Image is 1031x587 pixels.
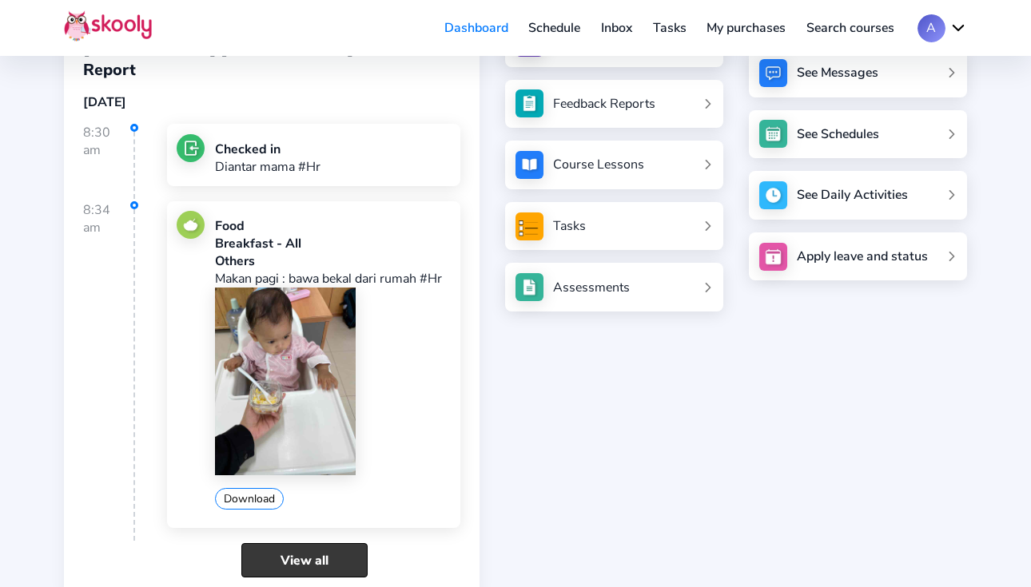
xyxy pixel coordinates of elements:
[215,270,450,288] p: Makan pagi : bawa bekal dari rumah #Hr
[215,158,320,176] p: Diantar mama #Hr
[918,14,967,42] button: Achevron down outline
[797,125,879,143] div: See Schedules
[759,243,787,271] img: apply_leave.jpg
[177,211,205,239] img: food.jpg
[759,120,787,148] img: schedule.jpg
[64,10,152,42] img: Skooly
[215,235,450,252] div: Breakfast - All
[515,273,714,301] a: Assessments
[591,15,643,41] a: Inbox
[696,15,796,41] a: My purchases
[215,288,356,475] img: 202104190533160430609203122785959378373017423972202508270211130553529382415233.jpeg
[83,141,133,159] div: am
[83,201,135,541] div: 8:34
[434,15,519,41] a: Dashboard
[515,151,543,179] img: courses.jpg
[553,156,644,173] div: Course Lessons
[749,232,967,281] a: Apply leave and status
[215,141,320,158] div: Checked in
[177,134,205,162] img: checkin.jpg
[797,64,878,81] div: See Messages
[515,212,714,240] a: Tasks
[215,217,450,235] div: Food
[797,248,928,265] div: Apply leave and status
[515,273,543,301] img: assessments.jpg
[759,181,787,209] img: activity.jpg
[515,212,543,240] img: tasksForMpWeb.png
[643,15,697,41] a: Tasks
[553,217,586,235] div: Tasks
[515,89,543,117] img: see_atten.jpg
[749,110,967,159] a: See Schedules
[215,252,450,270] div: Others
[83,38,460,81] span: [PERSON_NAME] [PERSON_NAME] Tazanna's Report
[796,15,905,41] a: Search courses
[215,488,284,510] button: Download
[519,15,591,41] a: Schedule
[553,95,655,113] div: Feedback Reports
[83,124,135,199] div: 8:30
[515,151,714,179] a: Course Lessons
[759,59,787,87] img: messages.jpg
[83,93,460,111] div: [DATE]
[797,186,908,204] div: See Daily Activities
[749,171,967,220] a: See Daily Activities
[241,543,368,577] a: View all
[515,89,714,117] a: Feedback Reports
[83,219,133,236] div: am
[553,279,630,296] div: Assessments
